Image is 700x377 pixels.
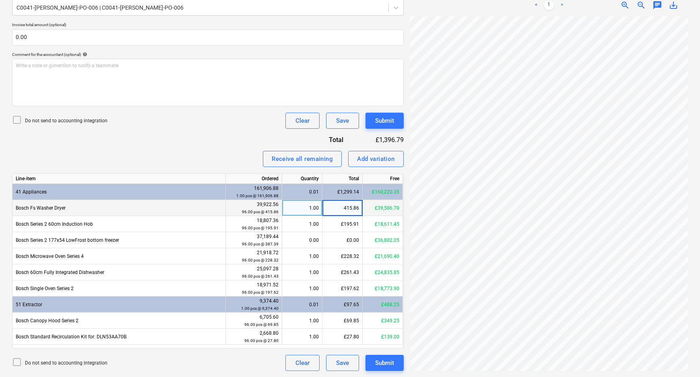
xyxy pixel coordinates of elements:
div: £197.62 [322,280,363,297]
div: £0.00 [322,232,363,248]
div: 1.00 [285,216,319,232]
div: £21,690.40 [363,248,403,264]
a: Previous page [531,0,541,10]
small: 96.00 pcs @ 387.39 [242,242,279,246]
div: Submit [375,358,394,368]
div: 2,668.80 [229,330,279,344]
div: 18,807.36 [229,217,279,232]
button: Receive all remaining [263,151,342,167]
small: 96.00 pcs @ 27.80 [244,338,279,343]
div: £27.80 [322,329,363,345]
div: Add variation [357,154,395,164]
small: 1.00 pcs @ 161,906.88 [236,194,279,198]
div: £18,611.45 [363,216,403,232]
button: Clear [285,113,320,129]
div: Ordered [226,174,282,184]
div: Bosch Fs Washer Dryer [12,200,226,216]
button: Submit [365,355,404,371]
div: £261.43 [322,264,363,280]
div: £24,835.85 [363,264,403,280]
div: 6,705.60 [229,313,279,328]
div: £160,220.35 [363,184,403,200]
small: 96.00 pcs @ 228.32 [242,258,279,262]
div: £39,506.70 [363,200,403,216]
a: Next page [557,0,567,10]
div: 37,189.44 [229,233,279,248]
div: 0.01 [285,297,319,313]
span: help [81,52,87,57]
div: Bosch Standard Recirculation Kit for: DLN53AA70B [12,329,226,345]
small: 96.00 pcs @ 197.62 [242,290,279,295]
div: 39,922.56 [229,201,279,216]
span: zoom_in [620,0,630,10]
div: Total [299,135,356,144]
div: Clear [295,358,310,368]
div: Quantity [282,174,322,184]
small: 96.00 pcs @ 261.43 [242,274,279,278]
button: Save [326,113,359,129]
div: Save [336,358,349,368]
div: 1.00 [285,313,319,329]
button: Save [326,355,359,371]
div: Save [336,115,349,126]
div: 1.00 [285,264,319,280]
div: 9,374.40 [229,297,279,312]
div: Comment for the accountant (optional) [12,52,404,57]
div: 1.00 [285,200,319,216]
div: Bosch Canopy Hood Series 2 [12,313,226,329]
div: Total [322,174,363,184]
div: £1,396.79 [356,135,404,144]
div: Submit [375,115,394,126]
small: 96.00 pcs @ 195.91 [242,226,279,230]
div: Bosch Series 2 177x54 LowFrost bottom freezer [12,232,226,248]
button: Clear [285,355,320,371]
div: 1.00 [285,329,319,345]
div: 1.00 [285,280,319,297]
div: 18,971.52 [229,281,279,296]
button: Submit [365,113,404,129]
button: Add variation [348,151,404,167]
div: £18,773.90 [363,280,403,297]
p: Do not send to accounting integration [25,360,107,367]
div: £488.25 [363,297,403,313]
div: £97.65 [322,297,363,313]
div: £228.32 [322,248,363,264]
span: zoom_out [636,0,646,10]
span: save_alt [669,0,678,10]
div: £349.25 [363,313,403,329]
div: Receive all remaining [272,154,333,164]
div: Bosch Microwave Oven Series 4 [12,248,226,264]
div: £195.91 [322,216,363,232]
div: Free [363,174,403,184]
small: 96.00 pcs @ 415.86 [242,210,279,214]
div: 0.01 [285,184,319,200]
input: Invoice total amount (optional) [12,29,404,45]
div: Bosch Single Oven Series 2 [12,280,226,297]
div: £1,299.14 [322,184,363,200]
div: Bosch 60cm Fully Integrated Dishwasher [12,264,226,280]
div: Clear [295,115,310,126]
p: Do not send to accounting integration [25,117,107,124]
div: 25,097.28 [229,265,279,280]
div: £36,802.05 [363,232,403,248]
div: 0.00 [285,232,319,248]
div: Bosch Series 2 60cm Induction Hob [12,216,226,232]
a: Page 1 is your current page [544,0,554,10]
div: 1.00 [285,248,319,264]
p: Invoice total amount (optional) [12,22,404,29]
iframe: Chat Widget [660,338,700,377]
div: £69.85 [322,313,363,329]
div: 161,906.88 [229,185,279,200]
span: 41 Appliances [16,189,47,195]
div: Line-item [12,174,226,184]
span: chat [653,0,662,10]
div: £139.00 [363,329,403,345]
small: 1.00 pcs @ 9,374.40 [241,306,279,311]
span: 51 Extractor [16,302,42,307]
small: 96.00 pcs @ 69.85 [244,322,279,327]
div: 21,918.72 [229,249,279,264]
